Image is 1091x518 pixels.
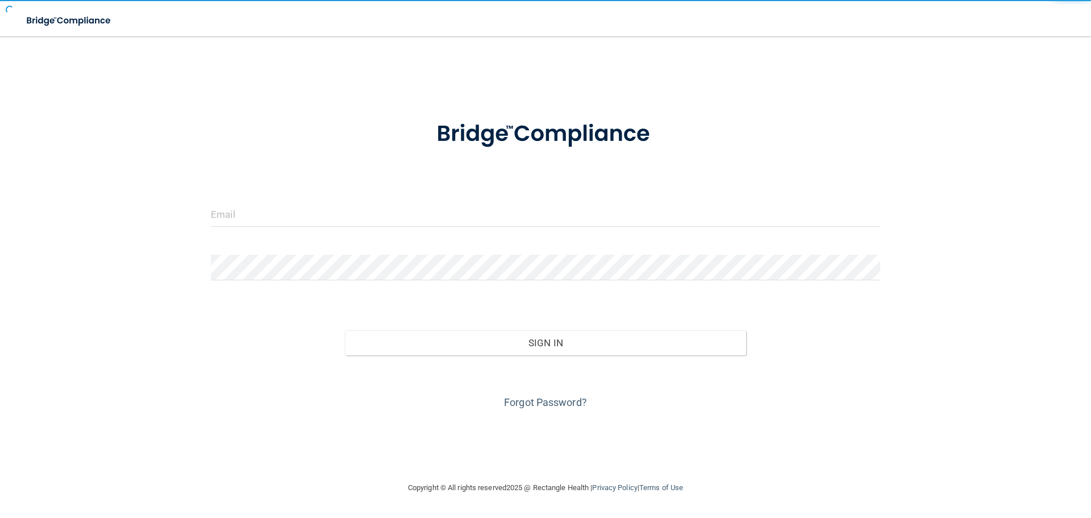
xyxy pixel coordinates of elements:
img: bridge_compliance_login_screen.278c3ca4.svg [17,9,122,32]
input: Email [211,201,880,227]
a: Forgot Password? [504,396,587,408]
img: bridge_compliance_login_screen.278c3ca4.svg [413,105,678,164]
button: Sign In [345,330,747,355]
div: Copyright © All rights reserved 2025 @ Rectangle Health | | [338,470,753,506]
a: Terms of Use [639,483,683,492]
a: Privacy Policy [592,483,637,492]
